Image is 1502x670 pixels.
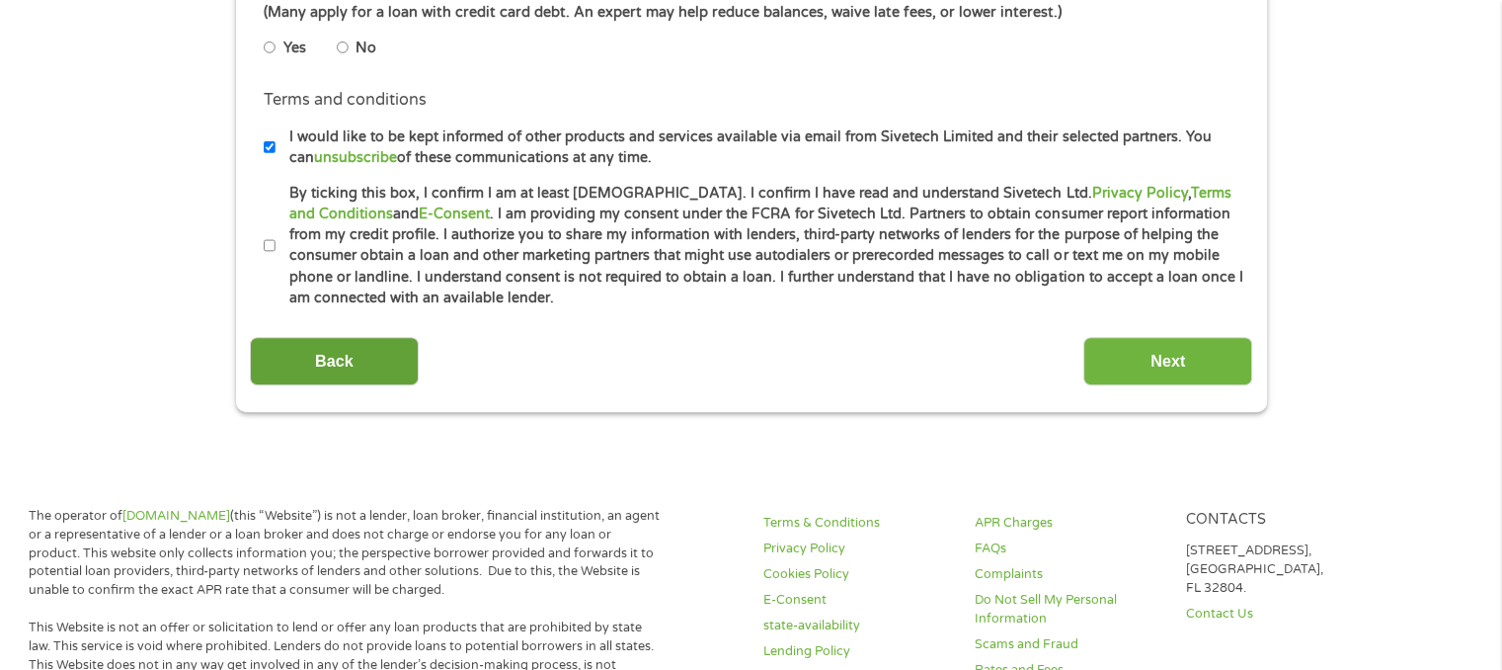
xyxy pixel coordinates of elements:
[276,126,1244,169] label: I would like to be kept informed of other products and services available via email from Sivetech...
[289,185,1230,222] a: Terms and Conditions
[1185,605,1373,624] a: Contact Us
[1185,542,1373,598] p: [STREET_ADDRESS], [GEOGRAPHIC_DATA], FL 32804.
[975,540,1162,558] a: FAQs
[975,591,1162,628] a: Do Not Sell My Personal Information
[763,591,951,610] a: E-Consent
[763,642,951,661] a: Lending Policy
[356,38,376,59] label: No
[283,38,306,59] label: Yes
[122,508,230,524] a: [DOMAIN_NAME]
[1083,337,1252,385] input: Next
[264,2,1237,24] div: (Many apply for a loan with credit card debt. An expert may help reduce balances, waive late fees...
[763,565,951,584] a: Cookies Policy
[975,514,1162,533] a: APR Charges
[276,183,1244,309] label: By ticking this box, I confirm I am at least [DEMOGRAPHIC_DATA]. I confirm I have read and unders...
[419,206,490,222] a: E-Consent
[314,149,397,166] a: unsubscribe
[264,90,427,111] label: Terms and conditions
[250,337,419,385] input: Back
[763,617,951,635] a: state-availability
[975,635,1162,654] a: Scams and Fraud
[975,565,1162,584] a: Complaints
[29,507,663,600] p: The operator of (this “Website”) is not a lender, loan broker, financial institution, an agent or...
[763,514,951,533] a: Terms & Conditions
[1091,185,1187,202] a: Privacy Policy
[1185,511,1373,530] h4: Contacts
[763,540,951,558] a: Privacy Policy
